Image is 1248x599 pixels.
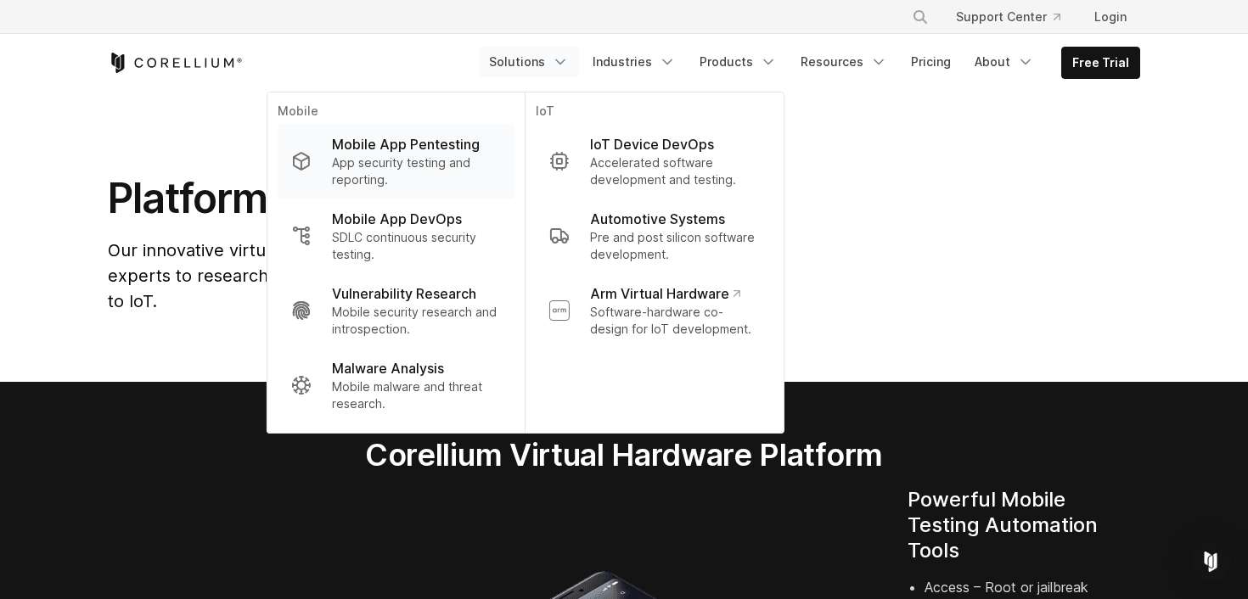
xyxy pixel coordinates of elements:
a: Pricing [901,47,961,77]
p: Mobile malware and threat research. [332,378,501,412]
a: Login [1081,2,1140,32]
p: Vulnerability Research [332,283,476,304]
p: Mobile App Pentesting [332,134,480,154]
p: IoT [536,103,773,124]
a: Arm Virtual Hardware Software-hardware co-design for IoT development. [536,273,773,348]
p: Automotive Systems [590,209,725,229]
h1: Platform & Tools [108,173,784,224]
a: Solutions [479,47,579,77]
a: Free Trial [1062,48,1139,78]
button: Search [905,2,936,32]
a: Products [689,47,787,77]
p: Malware Analysis [332,358,444,378]
p: IoT Device DevOps [590,134,714,154]
a: Mobile App DevOps SDLC continuous security testing. [278,199,514,273]
h2: Corellium Virtual Hardware Platform [285,436,962,473]
a: Resources [790,47,897,77]
a: IoT Device DevOps Accelerated software development and testing. [536,124,773,199]
p: SDLC continuous security testing. [332,229,501,263]
a: Automotive Systems Pre and post silicon software development. [536,199,773,273]
p: Mobile App DevOps [332,209,462,229]
a: Mobile App Pentesting App security testing and reporting. [278,124,514,199]
h4: Powerful Mobile Testing Automation Tools [908,487,1140,563]
a: Support Center [942,2,1074,32]
a: Malware Analysis Mobile malware and threat research. [278,348,514,423]
div: Navigation Menu [891,2,1140,32]
a: About [964,47,1044,77]
p: Pre and post silicon software development. [590,229,760,263]
p: Software-hardware co-design for IoT development. [590,304,760,338]
p: App security testing and reporting. [332,154,501,188]
p: Mobile [278,103,514,124]
p: Accelerated software development and testing. [590,154,760,188]
p: Mobile security research and introspection. [332,304,501,338]
div: Navigation Menu [479,47,1140,79]
span: Our innovative virtual hardware platform empowers developers and security experts to research, wo... [108,240,781,311]
a: Corellium Home [108,53,243,73]
p: Arm Virtual Hardware [590,283,740,304]
div: Open Intercom Messenger [1190,541,1231,582]
a: Vulnerability Research Mobile security research and introspection. [278,273,514,348]
a: Industries [582,47,686,77]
